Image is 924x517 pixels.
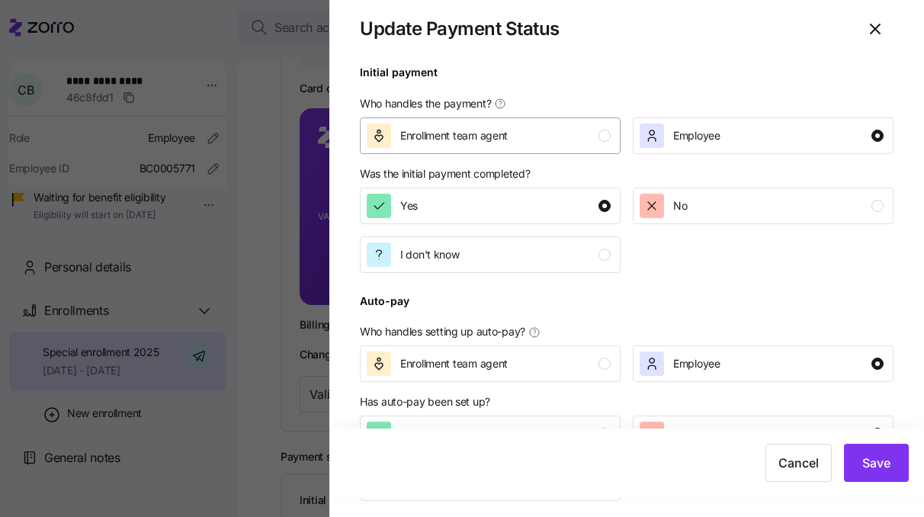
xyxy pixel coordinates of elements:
[862,454,890,472] span: Save
[360,394,490,409] span: Has auto-pay been set up?
[765,444,832,482] button: Cancel
[360,324,525,339] span: Who handles setting up auto-pay?
[360,17,560,40] h1: Update Payment Status
[360,166,530,181] span: Was the initial payment completed?
[673,128,720,143] span: Employee
[673,356,720,371] span: Employee
[400,356,508,371] span: Enrollment team agent
[400,128,508,143] span: Enrollment team agent
[360,64,438,93] div: Initial payment
[400,247,460,262] span: I don't know
[673,198,687,214] span: No
[360,293,409,322] div: Auto-pay
[844,444,909,482] button: Save
[400,198,418,214] span: Yes
[673,426,687,442] span: No
[360,96,491,111] span: Who handles the payment?
[400,426,418,442] span: Yes
[778,454,819,472] span: Cancel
